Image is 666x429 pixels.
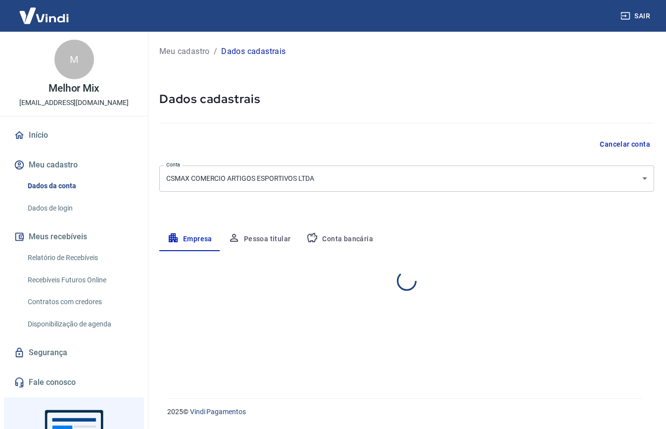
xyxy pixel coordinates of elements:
[24,176,136,196] a: Dados da conta
[19,98,129,108] p: [EMAIL_ADDRESS][DOMAIN_NAME]
[12,226,136,248] button: Meus recebíveis
[298,227,381,251] button: Conta bancária
[618,7,654,25] button: Sair
[159,165,654,192] div: CSMAX COMERCIO ARTIGOS ESPORTIVOS LTDA
[24,248,136,268] a: Relatório de Recebíveis
[159,227,220,251] button: Empresa
[12,372,136,393] a: Fale conosco
[24,292,136,312] a: Contratos com credores
[24,198,136,218] a: Dados de login
[48,83,100,94] p: Melhor Mix
[12,0,76,31] img: Vindi
[24,314,136,334] a: Disponibilização de agenda
[12,154,136,176] button: Meu cadastro
[220,227,299,251] button: Pessoa titular
[12,342,136,364] a: Segurança
[166,161,180,168] label: Conta
[214,46,217,57] p: /
[190,408,246,416] a: Vindi Pagamentos
[596,135,654,154] button: Cancelar conta
[159,46,210,57] a: Meu cadastro
[24,270,136,290] a: Recebíveis Futuros Online
[12,124,136,146] a: Início
[159,91,654,107] h5: Dados cadastrais
[221,46,285,57] p: Dados cadastrais
[54,40,94,79] div: M
[167,407,642,417] p: 2025 ©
